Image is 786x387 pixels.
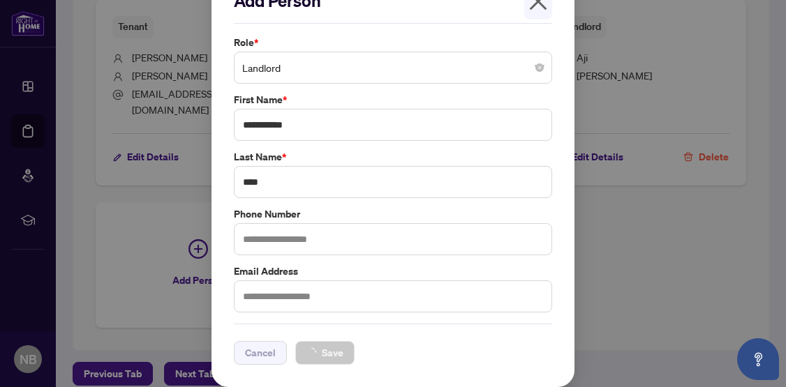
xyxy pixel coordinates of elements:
span: close-circle [535,63,544,72]
button: Cancel [234,341,287,365]
label: First Name [234,92,552,107]
label: Phone Number [234,206,552,222]
label: Role [234,35,552,50]
label: Email Address [234,264,552,279]
button: Open asap [737,338,779,380]
button: Save [295,341,355,365]
span: Landlord [242,54,544,81]
label: Last Name [234,149,552,165]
